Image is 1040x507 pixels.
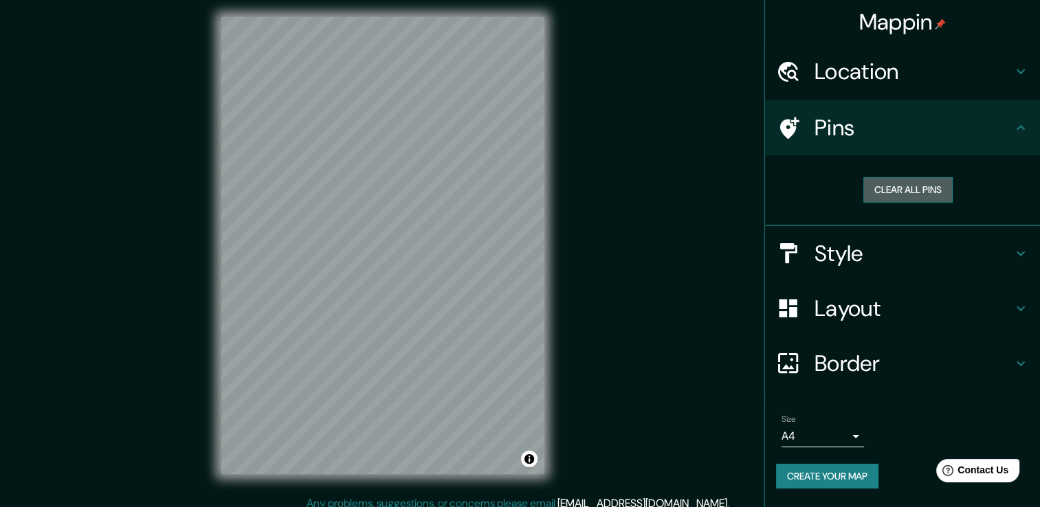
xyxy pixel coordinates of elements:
div: Style [765,226,1040,281]
div: Layout [765,281,1040,336]
div: Location [765,44,1040,99]
h4: Mappin [859,8,947,36]
iframe: Help widget launcher [918,453,1025,492]
img: pin-icon.png [935,19,946,30]
h4: Layout [815,295,1013,322]
div: Pins [765,100,1040,155]
h4: Pins [815,114,1013,142]
h4: Location [815,58,1013,85]
button: Clear all pins [863,177,953,203]
canvas: Map [221,17,544,474]
h4: Style [815,240,1013,267]
div: A4 [782,425,864,447]
div: Border [765,336,1040,391]
button: Toggle attribution [521,451,538,467]
h4: Border [815,350,1013,377]
label: Size [782,413,796,425]
button: Create your map [776,464,878,489]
